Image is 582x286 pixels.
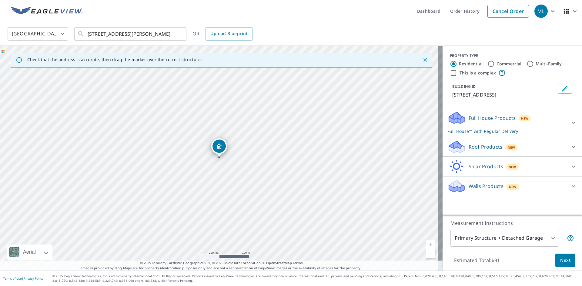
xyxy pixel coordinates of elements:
[560,257,570,264] span: Next
[450,53,575,58] div: PROPERTY TYPE
[447,128,566,134] p: Full House™ with Regular Delivery
[27,57,202,62] p: Check that the address is accurate, then drag the marker over the correct structure.
[3,277,43,280] p: |
[452,84,476,89] p: BUILDING ID
[3,276,22,281] a: Terms of Use
[88,25,174,42] input: Search by address or latitude-longitude
[469,182,503,190] p: Walls Products
[567,235,574,242] span: Your report will include the primary structure and a detached garage if one exists.
[509,184,517,189] span: New
[449,254,505,267] p: Estimated Total: $91
[52,274,579,283] p: © 2025 Eagle View Technologies, Inc. and Pictometry International Corp. All Rights Reserved. Repo...
[460,70,496,76] label: This is a complex
[521,116,529,121] span: New
[555,254,575,267] button: Next
[469,114,516,122] p: Full House Products
[206,27,252,41] a: Upload Blueprint
[450,230,559,247] div: Primary Structure + Detached Garage
[426,249,435,258] a: Current Level 17, Zoom Out
[469,143,502,150] p: Roof Products
[266,261,292,265] a: OpenStreetMap
[11,7,82,16] img: EV Logo
[508,145,515,150] span: New
[487,5,529,18] a: Cancel Order
[450,219,574,227] p: Measurement Instructions
[426,240,435,249] a: Current Level 17, Zoom In
[8,25,68,42] div: [GEOGRAPHIC_DATA]
[509,165,516,169] span: New
[421,56,429,64] button: Close
[210,30,247,38] span: Upload Blueprint
[497,61,522,67] label: Commercial
[469,163,503,170] p: Solar Products
[534,5,548,18] div: ML
[447,140,577,154] div: Roof ProductsNew
[293,261,303,265] a: Terms
[211,138,227,157] div: Dropped pin, building 1, Residential property, 820 Winding Creek Dr Mesquite, TX 75149
[447,111,577,134] div: Full House ProductsNewFull House™ with Regular Delivery
[24,276,43,281] a: Privacy Policy
[536,61,562,67] label: Multi-Family
[558,84,572,94] button: Edit building 1
[21,245,38,260] div: Aerial
[192,27,253,41] div: OR
[452,91,555,98] p: [STREET_ADDRESS]
[7,245,52,260] div: Aerial
[140,261,303,266] span: © 2025 TomTom, Earthstar Geographics SIO, © 2025 Microsoft Corporation, ©
[447,159,577,174] div: Solar ProductsNew
[447,179,577,193] div: Walls ProductsNew
[459,61,483,67] label: Residential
